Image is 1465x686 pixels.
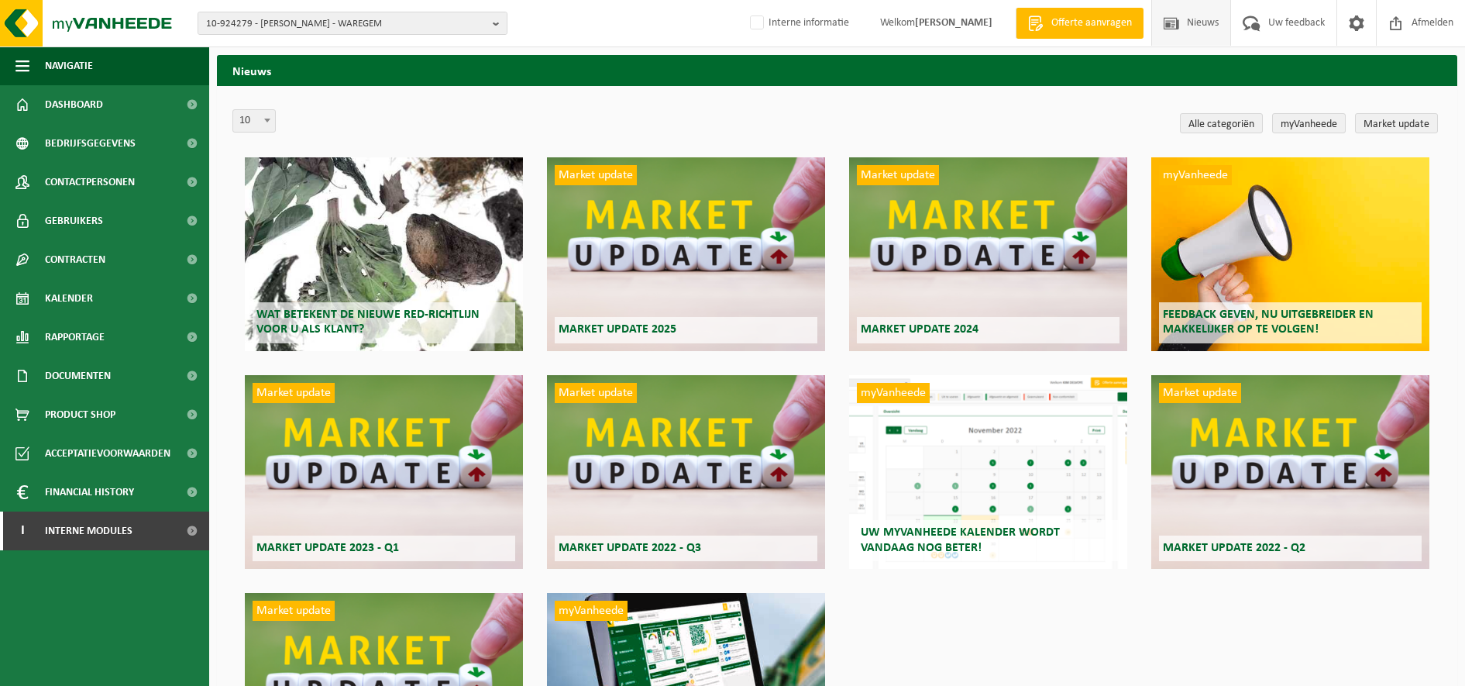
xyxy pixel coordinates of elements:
span: Market update 2023 - Q1 [256,542,399,554]
span: Wat betekent de nieuwe RED-richtlijn voor u als klant? [256,309,480,336]
span: Interne modules [45,512,132,550]
span: myVanheede [857,383,930,403]
a: Market update [1355,113,1438,133]
a: Market update Market update 2024 [849,157,1127,351]
a: Market update Market update 2025 [547,157,825,351]
span: Market update [1159,383,1241,403]
span: Feedback geven, nu uitgebreider en makkelijker op te volgen! [1163,309,1374,336]
span: Product Shop [45,395,115,434]
span: myVanheede [1159,165,1232,185]
button: 10-924279 - [PERSON_NAME] - WAREGEM [198,12,507,35]
a: Market update Market update 2023 - Q1 [245,375,523,569]
span: Market update 2022 - Q3 [559,542,701,554]
a: Market update Market update 2022 - Q2 [1151,375,1429,569]
span: Market update 2025 [559,323,676,336]
span: Dashboard [45,85,103,124]
a: myVanheede Feedback geven, nu uitgebreider en makkelijker op te volgen! [1151,157,1429,351]
span: Market update [857,165,939,185]
a: Wat betekent de nieuwe RED-richtlijn voor u als klant? [245,157,523,351]
span: Market update [253,383,335,403]
strong: [PERSON_NAME] [915,17,992,29]
a: Market update Market update 2022 - Q3 [547,375,825,569]
span: Market update 2024 [861,323,978,336]
a: Alle categoriën [1180,113,1263,133]
span: Acceptatievoorwaarden [45,434,170,473]
span: Market update [555,165,637,185]
span: 10 [233,110,275,132]
span: Contracten [45,240,105,279]
h2: Nieuws [217,55,1457,85]
span: 10-924279 - [PERSON_NAME] - WAREGEM [206,12,487,36]
span: Uw myVanheede kalender wordt vandaag nog beter! [861,526,1060,553]
span: I [15,512,29,550]
span: myVanheede [555,601,628,621]
span: 10 [232,109,276,133]
label: Interne informatie [747,12,849,35]
span: Rapportage [45,318,105,357]
a: myVanheede [1272,113,1346,133]
a: Offerte aanvragen [1016,8,1143,39]
span: Financial History [45,473,134,512]
span: Market update [253,601,335,621]
span: Bedrijfsgegevens [45,124,136,163]
span: Offerte aanvragen [1047,16,1136,31]
span: Documenten [45,357,111,395]
span: Gebruikers [45,202,103,240]
a: myVanheede Uw myVanheede kalender wordt vandaag nog beter! [849,375,1127,569]
span: Navigatie [45,47,93,85]
span: Contactpersonen [45,163,135,202]
span: Market update 2022 - Q2 [1163,542,1305,554]
span: Market update [555,383,637,403]
span: Kalender [45,279,93,318]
